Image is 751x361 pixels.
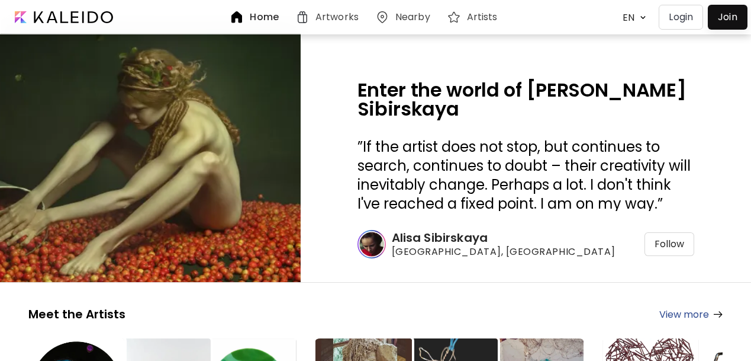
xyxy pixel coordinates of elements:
span: Follow [655,238,684,250]
h6: Alisa Sibirskaya [392,230,615,245]
h6: Artists [467,12,498,22]
div: EN [617,7,637,28]
p: Login [669,10,693,24]
h6: Nearby [395,12,430,22]
span: If the artist does not stop, but continues to search, continues to doubt – their creativity will ... [357,137,691,213]
a: Login [659,5,708,30]
button: Login [659,5,703,30]
a: Alisa Sibirskaya[GEOGRAPHIC_DATA], [GEOGRAPHIC_DATA]Follow [357,230,694,258]
img: arrow-right [714,311,723,318]
a: Join [708,5,747,30]
a: Home [230,10,283,24]
a: View more [659,307,723,322]
h3: ” ” [357,138,694,211]
a: Nearby [375,10,435,24]
span: [GEOGRAPHIC_DATA], [GEOGRAPHIC_DATA] [392,245,615,258]
h5: Meet the Artists [28,306,125,322]
a: Artists [447,10,502,24]
a: Artworks [295,10,363,24]
img: arrow down [637,12,649,23]
h2: Enter the world of [PERSON_NAME] Sibirskaya [357,81,694,119]
div: Follow [644,232,694,256]
h6: Home [250,12,278,22]
h6: Artworks [315,12,359,22]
